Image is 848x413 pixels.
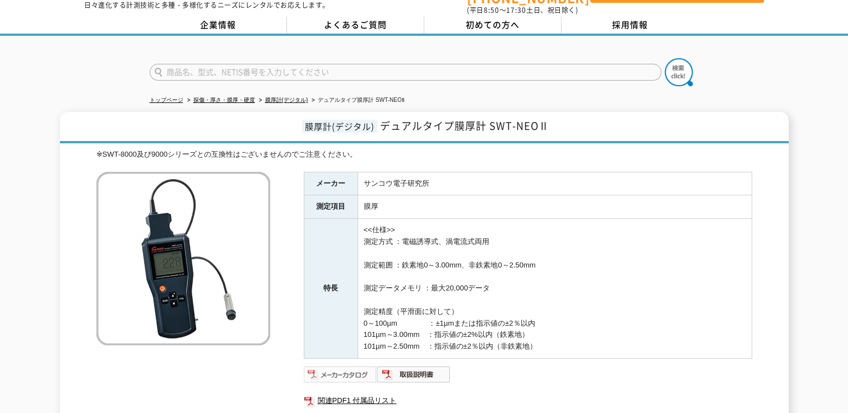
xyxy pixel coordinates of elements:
span: 8:50 [484,5,499,15]
th: 特長 [304,219,358,359]
span: デュアルタイプ膜厚計 SWT-NEOⅡ [380,118,549,133]
p: 日々進化する計測技術と多種・多様化するニーズにレンタルでお応えします。 [84,2,330,8]
span: 17:30 [506,5,526,15]
a: トップページ [150,97,183,103]
span: 膜厚計(デジタル) [302,120,377,133]
a: 採用情報 [562,17,699,34]
a: よくあるご質問 [287,17,424,34]
img: デュアルタイプ膜厚計 SWT-NEOⅡ [96,172,270,345]
th: メーカー [304,172,358,195]
a: 関連PDF1 付属品リスト [304,393,752,408]
td: 膜厚 [358,195,752,219]
img: btn_search.png [665,58,693,86]
img: メーカーカタログ [304,365,377,383]
a: 企業情報 [150,17,287,34]
td: サンコウ電子研究所 [358,172,752,195]
li: デュアルタイプ膜厚計 SWT-NEOⅡ [309,95,404,106]
a: 取扱説明書 [377,373,451,381]
span: (平日 ～ 土日、祝日除く) [467,5,578,15]
div: ※SWT-8000及び9000シリーズとの互換性はございませんのでご注意ください。 [96,149,752,161]
td: <<仕様>> 測定方式 ：電磁誘導式、渦電流式両用 測定範囲 ：鉄素地0～3.00mm、非鉄素地0～2.50mm 測定データメモリ ：最大20,000データ 測定精度（平滑面に対して） 0～10... [358,219,752,359]
a: メーカーカタログ [304,373,377,381]
th: 測定項目 [304,195,358,219]
span: 初めての方へ [466,18,520,31]
a: 初めての方へ [424,17,562,34]
a: 探傷・厚さ・膜厚・硬度 [193,97,255,103]
a: 膜厚計(デジタル) [265,97,308,103]
input: 商品名、型式、NETIS番号を入力してください [150,64,661,81]
img: 取扱説明書 [377,365,451,383]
